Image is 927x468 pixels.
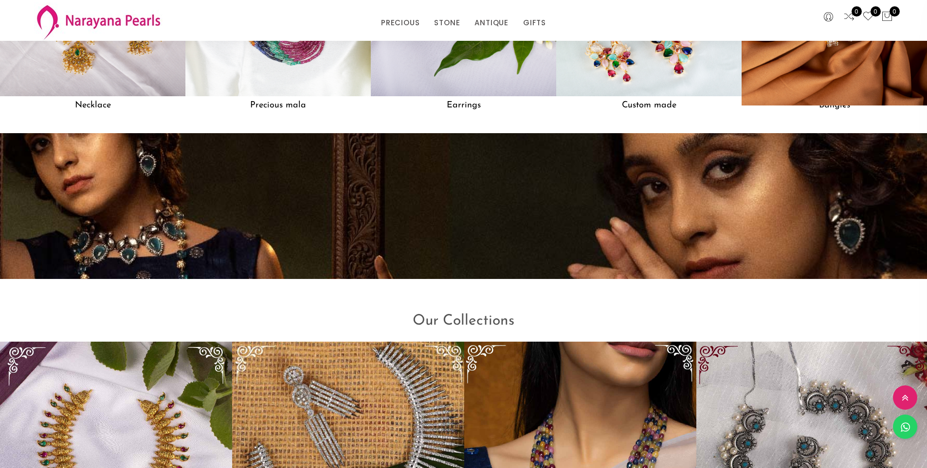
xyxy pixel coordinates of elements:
[434,16,460,30] a: STONE
[852,6,862,17] span: 0
[843,11,855,23] a: 0
[523,16,546,30] a: GIFTS
[871,6,881,17] span: 0
[890,6,900,17] span: 0
[381,16,419,30] a: PRECIOUS
[474,16,509,30] a: ANTIQUE
[185,96,371,115] h5: Precious mala
[881,11,893,23] button: 0
[556,96,742,115] h5: Custom made
[371,96,556,115] h5: Earrings
[862,11,874,23] a: 0
[742,96,927,115] h5: Bangles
